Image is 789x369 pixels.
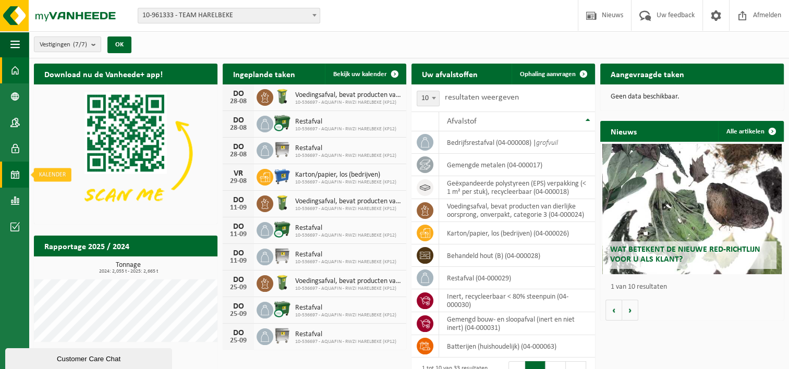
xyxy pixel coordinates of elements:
img: WB-0140-HPE-GN-50 [273,274,291,291]
span: 10-536697 - AQUAFIN - RWZI HARELBEKE (KP12) [295,312,396,318]
a: Ophaling aanvragen [512,64,594,84]
span: Restafval [295,251,396,259]
img: Download de VHEPlus App [34,84,217,222]
img: WB-1100-GAL-GY-01 [273,327,291,345]
div: VR [228,169,249,178]
td: batterijen (huishoudelijk) (04-000063) [439,335,595,358]
button: Vorige [605,300,622,321]
div: 25-09 [228,284,249,291]
td: gemengde metalen (04-000017) [439,154,595,176]
span: 10-536697 - AQUAFIN - RWZI HARELBEKE (KP12) [295,126,396,132]
a: Bekijk uw kalender [325,64,405,84]
img: WB-0140-HPE-GN-50 [273,88,291,105]
p: Geen data beschikbaar. [611,93,773,101]
span: 10-536697 - AQUAFIN - RWZI HARELBEKE (KP12) [295,100,401,106]
span: Voedingsafval, bevat producten van dierlijke oorsprong, onverpakt, categorie 3 [295,277,401,286]
span: 10-536697 - AQUAFIN - RWZI HARELBEKE (KP12) [295,206,401,212]
span: Vestigingen [40,37,87,53]
div: DO [228,329,249,337]
div: 25-09 [228,337,249,345]
span: Ophaling aanvragen [520,71,576,78]
div: DO [228,196,249,204]
div: DO [228,223,249,231]
div: DO [228,90,249,98]
a: Alle artikelen [718,121,783,142]
td: gemengd bouw- en sloopafval (inert en niet inert) (04-000031) [439,312,595,335]
td: restafval (04-000029) [439,267,595,289]
div: DO [228,249,249,257]
span: 10-536697 - AQUAFIN - RWZI HARELBEKE (KP12) [295,259,396,265]
img: WB-1100-CU [273,114,291,132]
div: DO [228,116,249,125]
td: bedrijfsrestafval (04-000008) | [439,131,595,154]
h2: Rapportage 2025 / 2024 [34,236,140,256]
h2: Nieuws [600,121,647,141]
td: behandeld hout (B) (04-000028) [439,244,595,267]
td: voedingsafval, bevat producten van dierlijke oorsprong, onverpakt, categorie 3 (04-000024) [439,199,595,222]
div: 28-08 [228,125,249,132]
span: Restafval [295,330,396,339]
div: 25-09 [228,311,249,318]
i: grofvuil [536,139,558,147]
td: inert, recycleerbaar < 80% steenpuin (04-000030) [439,289,595,312]
img: WB-1100-GAL-GY-01 [273,141,291,158]
div: 28-08 [228,98,249,105]
span: 10-536697 - AQUAFIN - RWZI HARELBEKE (KP12) [295,179,396,186]
img: WB-0660-HPE-BE-01 [273,167,291,185]
h3: Tonnage [39,262,217,274]
a: Bekijk rapportage [140,256,216,277]
a: Wat betekent de nieuwe RED-richtlijn voor u als klant? [602,144,782,274]
span: Voedingsafval, bevat producten van dierlijke oorsprong, onverpakt, categorie 3 [295,198,401,206]
count: (7/7) [73,41,87,48]
h2: Ingeplande taken [223,64,306,84]
span: Restafval [295,144,396,153]
label: resultaten weergeven [445,93,519,102]
div: 11-09 [228,204,249,212]
td: karton/papier, los (bedrijven) (04-000026) [439,222,595,244]
div: DO [228,302,249,311]
span: 10-536697 - AQUAFIN - RWZI HARELBEKE (KP12) [295,232,396,239]
h2: Uw afvalstoffen [411,64,488,84]
span: 10-536697 - AQUAFIN - RWZI HARELBEKE (KP12) [295,286,401,292]
div: 29-08 [228,178,249,185]
iframe: chat widget [5,346,174,369]
button: Vestigingen(7/7) [34,36,101,52]
span: 10-536697 - AQUAFIN - RWZI HARELBEKE (KP12) [295,339,396,345]
span: Karton/papier, los (bedrijven) [295,171,396,179]
h2: Aangevraagde taken [600,64,695,84]
span: Voedingsafval, bevat producten van dierlijke oorsprong, onverpakt, categorie 3 [295,91,401,100]
img: WB-1100-CU [273,300,291,318]
td: geëxpandeerde polystyreen (EPS) verpakking (< 1 m² per stuk), recycleerbaar (04-000018) [439,176,595,199]
span: Restafval [295,118,396,126]
img: WB-1100-CU [273,220,291,238]
div: 28-08 [228,151,249,158]
span: 10 [417,91,439,106]
button: Volgende [622,300,638,321]
button: OK [107,36,131,53]
div: DO [228,276,249,284]
span: Restafval [295,304,396,312]
span: Bekijk uw kalender [333,71,387,78]
span: 10-536697 - AQUAFIN - RWZI HARELBEKE (KP12) [295,153,396,159]
div: 11-09 [228,257,249,265]
div: 11-09 [228,231,249,238]
span: Wat betekent de nieuwe RED-richtlijn voor u als klant? [610,245,760,264]
span: 2024: 2,055 t - 2025: 2,665 t [39,269,217,274]
p: 1 van 10 resultaten [611,284,779,291]
h2: Download nu de Vanheede+ app! [34,64,173,84]
img: WB-1100-GAL-GY-01 [273,247,291,265]
span: Afvalstof [447,117,477,126]
span: Restafval [295,224,396,232]
span: 10-961333 - TEAM HARELBEKE [138,8,320,23]
span: 10 [417,91,440,106]
div: DO [228,143,249,151]
img: WB-0140-HPE-GN-50 [273,194,291,212]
